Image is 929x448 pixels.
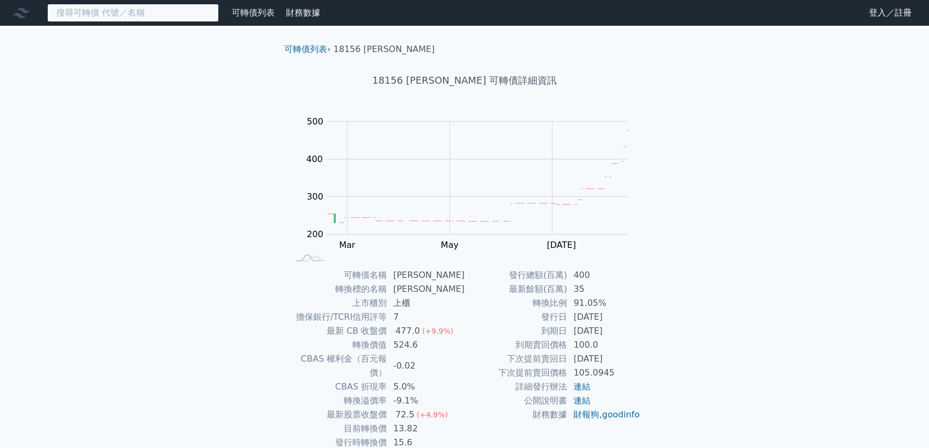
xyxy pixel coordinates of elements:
input: 搜尋可轉債 代號／名稱 [47,4,219,22]
td: [DATE] [567,352,640,366]
a: 登入／註冊 [860,4,920,21]
tspan: 400 [306,154,323,164]
span: (+9.9%) [422,327,453,335]
td: 上市櫃別 [289,296,387,310]
li: 18156 [PERSON_NAME] [334,43,435,56]
tspan: Mar [339,240,356,250]
td: 轉換比例 [464,296,567,310]
td: CBAS 折現率 [289,380,387,394]
div: 72.5 [393,408,417,422]
td: 91.05% [567,296,640,310]
td: 5.0% [387,380,464,394]
td: 擔保銀行/TCRI信用評等 [289,310,387,324]
span: (+4.9%) [417,410,448,419]
td: 發行日 [464,310,567,324]
h1: 18156 [PERSON_NAME] 可轉債詳細資訊 [276,73,653,88]
td: 105.0945 [567,366,640,380]
td: [PERSON_NAME] [387,282,464,296]
td: 上櫃 [387,296,464,310]
td: 最新 CB 收盤價 [289,324,387,338]
tspan: [DATE] [547,240,576,250]
td: -0.02 [387,352,464,380]
tspan: 200 [307,229,323,239]
td: 到期日 [464,324,567,338]
td: [DATE] [567,324,640,338]
td: 轉換價值 [289,338,387,352]
td: 到期賣回價格 [464,338,567,352]
td: 可轉債名稱 [289,268,387,282]
td: 524.6 [387,338,464,352]
div: 477.0 [393,324,422,338]
td: 目前轉換價 [289,422,387,436]
td: , [567,408,640,422]
tspan: 500 [307,116,323,127]
td: 詳細發行辦法 [464,380,567,394]
td: 7 [387,310,464,324]
tspan: May [441,240,459,250]
td: 下次提前賣回價格 [464,366,567,380]
td: 35 [567,282,640,296]
tspan: 300 [307,192,323,202]
td: 最新股票收盤價 [289,408,387,422]
g: Chart [300,116,644,272]
td: [DATE] [567,310,640,324]
td: 400 [567,268,640,282]
a: 連結 [573,395,591,406]
td: 最新餘額(百萬) [464,282,567,296]
td: [PERSON_NAME] [387,268,464,282]
td: -9.1% [387,394,464,408]
a: goodinfo [602,409,639,420]
a: 財報狗 [573,409,599,420]
li: › [284,43,330,56]
td: 100.0 [567,338,640,352]
td: 13.82 [387,422,464,436]
a: 連結 [573,381,591,392]
td: 財務數據 [464,408,567,422]
td: 發行總額(百萬) [464,268,567,282]
a: 財務數據 [286,8,320,18]
td: CBAS 權利金（百元報價） [289,352,387,380]
a: 可轉債列表 [232,8,275,18]
td: 下次提前賣回日 [464,352,567,366]
a: 可轉債列表 [284,44,327,54]
td: 轉換溢價率 [289,394,387,408]
td: 公開說明書 [464,394,567,408]
td: 轉換標的名稱 [289,282,387,296]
